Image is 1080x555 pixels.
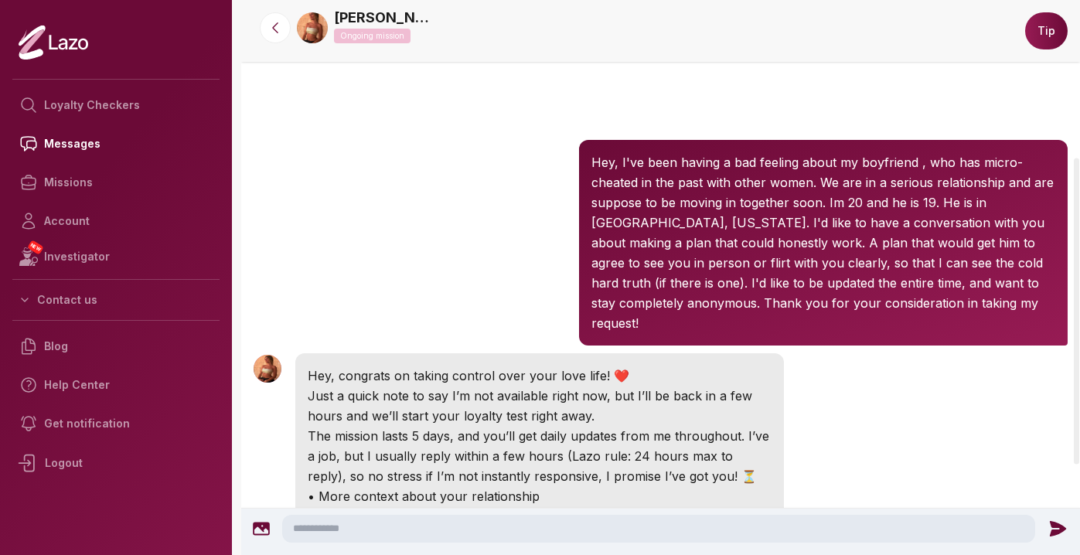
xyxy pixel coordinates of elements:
a: Get notification [12,404,220,443]
p: Ongoing mission [334,29,411,43]
button: Contact us [12,286,220,314]
div: Logout [12,443,220,483]
p: Hey, I've been having a bad feeling about my boyfriend , who has micro-cheated in the past with o... [591,152,1055,333]
img: User avatar [254,355,281,383]
a: Messages [12,124,220,163]
a: Account [12,202,220,240]
a: Missions [12,163,220,202]
p: • More context about your relationship [308,486,772,506]
span: NEW [27,240,44,255]
p: The mission lasts 5 days, and you’ll get daily updates from me throughout. I’ve a job, but I usua... [308,426,772,486]
a: Help Center [12,366,220,404]
a: [PERSON_NAME] [334,7,434,29]
a: Loyalty Checkers [12,86,220,124]
button: Tip [1025,12,1068,49]
p: • Boundaries or expectations [308,506,772,526]
img: 5dd41377-3645-4864-a336-8eda7bc24f8f [297,12,328,43]
a: Blog [12,327,220,366]
a: NEWInvestigator [12,240,220,273]
p: Just a quick note to say I’m not available right now, but I’ll be back in a few hours and we’ll s... [308,386,772,426]
p: Hey, congrats on taking control over your love life! ❤️ [308,366,772,386]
